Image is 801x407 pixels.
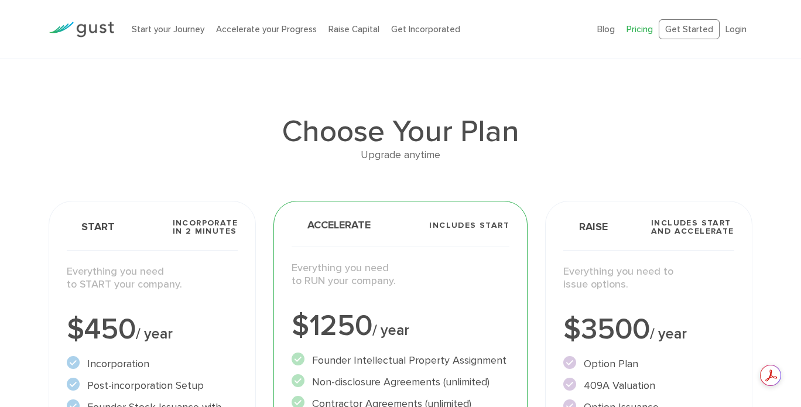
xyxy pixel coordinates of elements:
[563,315,734,344] div: $3500
[67,356,238,372] li: Incorporation
[292,353,509,368] li: Founder Intellectual Property Assignment
[627,24,653,35] a: Pricing
[49,117,752,147] h1: Choose Your Plan
[292,262,509,288] p: Everything you need to RUN your company.
[67,315,238,344] div: $450
[391,24,460,35] a: Get Incorporated
[328,24,379,35] a: Raise Capital
[136,325,173,343] span: / year
[67,265,238,292] p: Everything you need to START your company.
[292,312,509,341] div: $1250
[429,221,509,230] span: Includes START
[650,325,687,343] span: / year
[292,220,371,231] span: Accelerate
[132,24,204,35] a: Start your Journey
[563,222,608,232] span: Raise
[563,265,734,292] p: Everything you need to issue options.
[597,24,615,35] a: Blog
[216,24,317,35] a: Accelerate your Progress
[49,147,752,164] div: Upgrade anytime
[292,374,509,390] li: Non-disclosure Agreements (unlimited)
[67,378,238,394] li: Post-incorporation Setup
[563,378,734,394] li: 409A Valuation
[651,219,734,235] span: Includes START and ACCELERATE
[725,24,747,35] a: Login
[49,22,114,37] img: Gust Logo
[372,322,409,339] span: / year
[67,222,115,232] span: Start
[563,356,734,372] li: Option Plan
[173,219,238,235] span: Incorporate in 2 Minutes
[659,19,720,40] a: Get Started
